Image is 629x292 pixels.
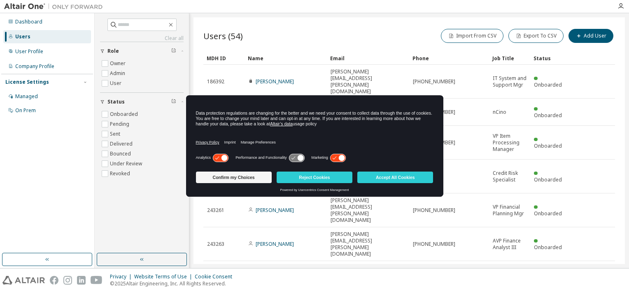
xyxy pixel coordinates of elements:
[110,59,127,68] label: Owner
[508,29,564,43] button: Export To CSV
[331,197,405,224] span: [PERSON_NAME][EMAIL_ADDRESS][PERSON_NAME][DOMAIN_NAME]
[207,207,224,214] span: 243261
[110,159,144,169] label: Under Review
[107,99,125,105] span: Status
[331,68,405,95] span: [PERSON_NAME][EMAIL_ADDRESS][PERSON_NAME][DOMAIN_NAME]
[534,81,562,88] span: Onboarded
[256,240,294,247] a: [PERSON_NAME]
[534,112,562,119] span: Onboarded
[50,276,58,285] img: facebook.svg
[534,176,562,183] span: Onboarded
[534,210,562,217] span: Onboarded
[110,119,131,129] label: Pending
[100,42,184,60] button: Role
[5,79,49,85] div: License Settings
[63,276,72,285] img: instagram.svg
[413,78,455,85] span: [PHONE_NUMBER]
[330,52,406,65] div: Email
[171,99,176,105] span: Clear filter
[110,273,134,280] div: Privacy
[207,52,241,65] div: MDH ID
[110,68,127,78] label: Admin
[441,29,503,43] button: Import From CSV
[100,35,184,42] a: Clear all
[15,19,42,25] div: Dashboard
[100,93,184,111] button: Status
[492,52,527,65] div: Job Title
[493,133,526,153] span: VP Item Processing Manager
[110,109,140,119] label: Onboarded
[91,276,103,285] img: youtube.svg
[2,276,45,285] img: altair_logo.svg
[493,109,506,115] span: nCino
[110,78,123,88] label: User
[110,169,132,179] label: Revoked
[171,48,176,54] span: Clear filter
[248,52,324,65] div: Name
[412,52,486,65] div: Phone
[413,241,455,247] span: [PHONE_NUMBER]
[207,241,224,247] span: 243263
[256,207,294,214] a: [PERSON_NAME]
[203,30,243,42] span: Users (54)
[493,238,526,251] span: AVP Finance Analyst III
[15,107,36,114] div: On Prem
[110,139,134,149] label: Delivered
[256,78,294,85] a: [PERSON_NAME]
[533,52,568,65] div: Status
[77,276,86,285] img: linkedin.svg
[207,78,224,85] span: 186392
[134,273,195,280] div: Website Terms of Use
[568,29,613,43] button: Add User
[15,63,54,70] div: Company Profile
[15,93,38,100] div: Managed
[195,273,237,280] div: Cookie Consent
[534,244,562,251] span: Onboarded
[331,231,405,257] span: [PERSON_NAME][EMAIL_ADDRESS][PERSON_NAME][DOMAIN_NAME]
[413,207,455,214] span: [PHONE_NUMBER]
[107,48,119,54] span: Role
[15,48,43,55] div: User Profile
[493,204,526,217] span: VP Financial Planning Mgr
[534,142,562,149] span: Onboarded
[110,280,237,287] p: © 2025 Altair Engineering, Inc. All Rights Reserved.
[110,149,133,159] label: Bounced
[110,129,122,139] label: Sent
[15,33,30,40] div: Users
[493,170,526,183] span: Credit Risk Specialist
[493,75,526,88] span: IT System and Support Mgr
[4,2,107,11] img: Altair One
